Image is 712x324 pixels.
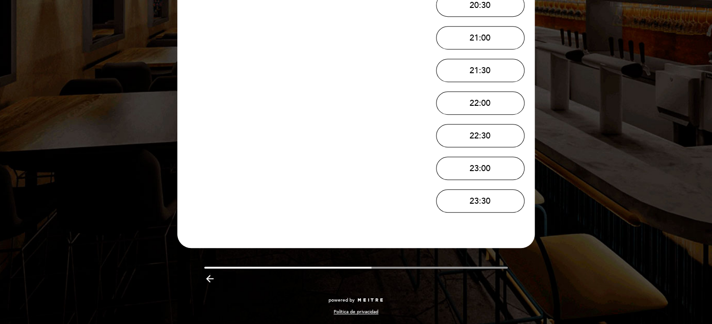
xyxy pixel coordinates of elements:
button: 23:00 [436,157,524,180]
span: powered by [329,297,355,303]
a: Política de privacidad [334,309,378,315]
button: 22:00 [436,91,524,115]
button: 21:00 [436,26,524,49]
a: powered by [329,297,383,303]
button: 22:30 [436,124,524,147]
i: arrow_backward [204,273,215,284]
img: MEITRE [357,298,383,303]
button: 21:30 [436,59,524,82]
button: 23:30 [436,189,524,213]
